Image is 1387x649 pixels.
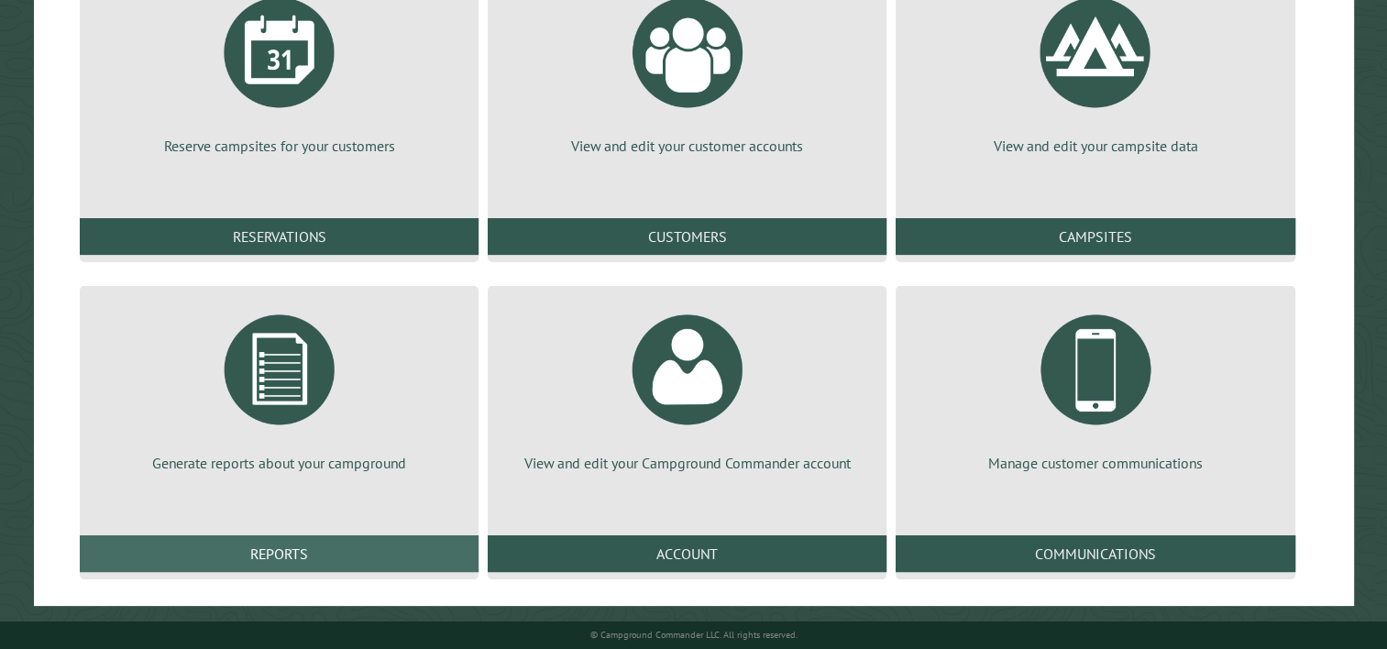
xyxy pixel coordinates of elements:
[590,629,798,641] small: © Campground Commander LLC. All rights reserved.
[80,535,479,572] a: Reports
[510,136,864,156] p: View and edit your customer accounts
[488,218,886,255] a: Customers
[918,136,1272,156] p: View and edit your campsite data
[918,453,1272,473] p: Manage customer communications
[102,136,457,156] p: Reserve campsites for your customers
[80,218,479,255] a: Reservations
[896,535,1294,572] a: Communications
[510,453,864,473] p: View and edit your Campground Commander account
[918,301,1272,473] a: Manage customer communications
[102,453,457,473] p: Generate reports about your campground
[488,535,886,572] a: Account
[510,301,864,473] a: View and edit your Campground Commander account
[896,218,1294,255] a: Campsites
[102,301,457,473] a: Generate reports about your campground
